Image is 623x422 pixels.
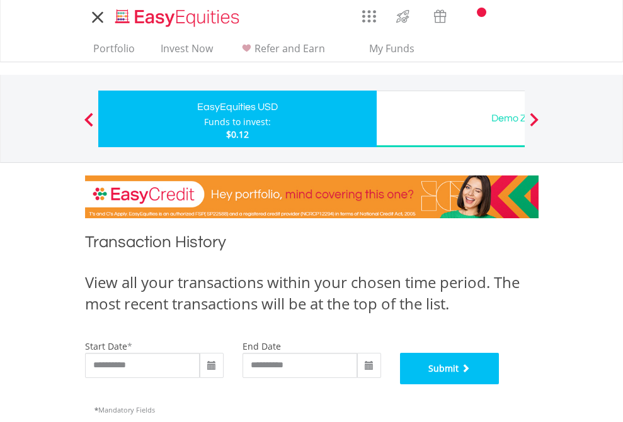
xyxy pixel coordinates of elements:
[106,98,369,116] div: EasyEquities USD
[110,3,244,28] a: Home page
[88,42,140,62] a: Portfolio
[459,3,491,28] a: Notifications
[354,3,384,23] a: AppsGrid
[234,42,330,62] a: Refer and Earn
[85,231,539,259] h1: Transaction History
[254,42,325,55] span: Refer and Earn
[491,3,523,28] a: FAQ's and Support
[204,116,271,128] div: Funds to invest:
[226,128,249,140] span: $0.12
[85,340,127,352] label: start date
[94,405,155,414] span: Mandatory Fields
[392,6,413,26] img: thrive-v2.svg
[362,9,376,23] img: grid-menu-icon.svg
[523,3,555,31] a: My Profile
[76,119,101,131] button: Previous
[400,353,500,384] button: Submit
[85,272,539,315] div: View all your transactions within your chosen time period. The most recent transactions will be a...
[113,8,244,28] img: EasyEquities_Logo.png
[421,3,459,26] a: Vouchers
[243,340,281,352] label: end date
[351,40,433,57] span: My Funds
[522,119,547,131] button: Next
[430,6,450,26] img: vouchers-v2.svg
[85,175,539,218] img: EasyCredit Promotion Banner
[156,42,218,62] a: Invest Now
